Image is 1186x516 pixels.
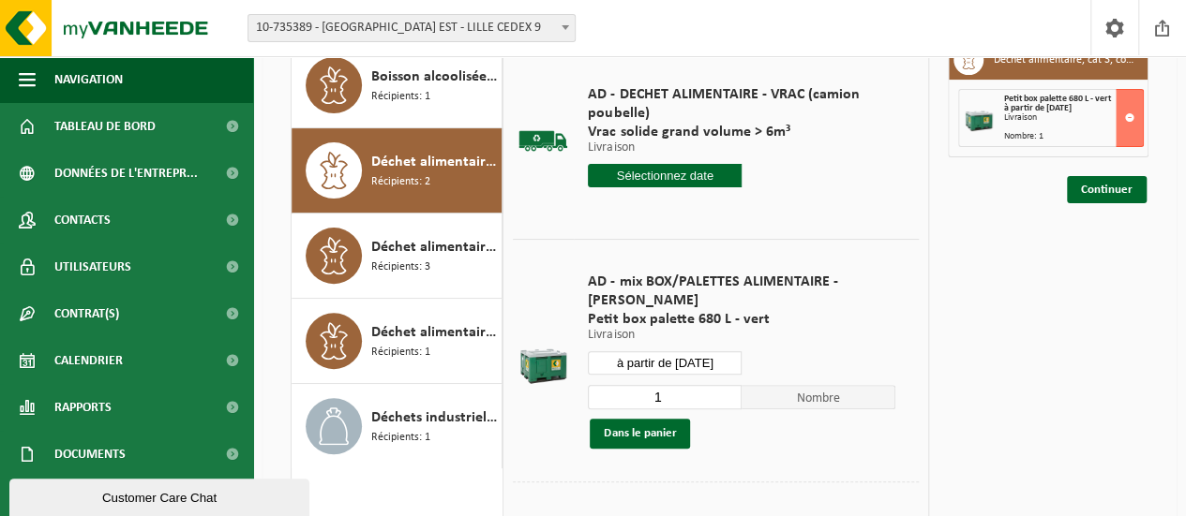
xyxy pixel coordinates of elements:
[54,243,131,290] span: Utilisateurs
[742,385,895,409] span: Nombre
[54,431,126,478] span: Documents
[54,197,111,243] span: Contacts
[371,236,497,258] span: Déchet alimentaire, catégorie 2, contenant des produits d'origine animale, emballage mélangé
[588,141,895,155] p: Livraison
[371,173,430,191] span: Récipients: 2
[371,88,430,106] span: Récipients: 1
[371,406,497,429] span: Déchets industriels banals
[292,384,503,468] button: Déchets industriels banals Récipients: 1
[1003,103,1071,113] strong: à partir de [DATE]
[54,337,123,384] span: Calendrier
[292,43,503,128] button: Boisson alcoolisée, emballages en verre Récipients: 1
[248,15,575,41] span: 10-735389 - SUEZ RV NORD EST - LILLE CEDEX 9
[371,258,430,276] span: Récipients: 3
[588,329,895,342] p: Livraison
[54,384,112,431] span: Rapports
[54,150,198,197] span: Données de l'entrepr...
[1003,94,1110,104] span: Petit box palette 680 L - vert
[54,56,123,103] span: Navigation
[292,214,503,299] button: Déchet alimentaire, catégorie 2, contenant des produits d'origine animale, emballage mélangé Réci...
[9,475,313,516] iframe: chat widget
[371,151,497,173] span: Déchet alimentaire, cat 3, contenant des produits d'origine animale, emballage synthétique
[588,273,895,310] span: AD - mix BOX/PALETTES ALIMENTAIRE - [PERSON_NAME]
[588,164,742,187] input: Sélectionnez date
[371,66,497,88] span: Boisson alcoolisée, emballages en verre
[588,351,742,375] input: Sélectionnez date
[371,321,497,344] span: Déchet alimentaire, contenant des produits d'origine animale, non emballé, catégorie 3
[590,419,690,449] button: Dans le panier
[292,299,503,384] button: Déchet alimentaire, contenant des produits d'origine animale, non emballé, catégorie 3 Récipients: 1
[588,123,895,141] span: Vrac solide grand volume > 6m³
[1003,132,1143,141] div: Nombre: 1
[588,310,895,329] span: Petit box palette 680 L - vert
[588,85,895,123] span: AD - DECHET ALIMENTAIRE - VRAC (camion poubelle)
[1003,113,1143,123] div: Livraison
[371,344,430,361] span: Récipients: 1
[292,128,503,214] button: Déchet alimentaire, cat 3, contenant des produits d'origine animale, emballage synthétique Récipi...
[54,290,119,337] span: Contrat(s)
[371,429,430,447] span: Récipients: 1
[248,14,576,42] span: 10-735389 - SUEZ RV NORD EST - LILLE CEDEX 9
[993,45,1133,75] h3: Déchet alimentaire, cat 3, contenant des produits d'origine animale, emballage synthétique
[54,103,156,150] span: Tableau de bord
[1067,176,1147,203] a: Continuer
